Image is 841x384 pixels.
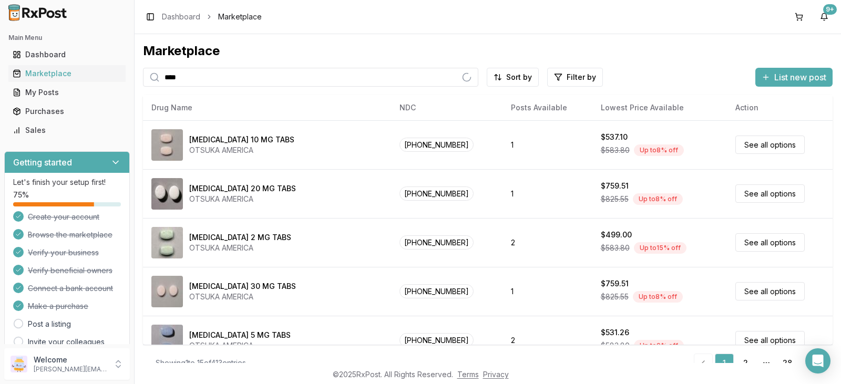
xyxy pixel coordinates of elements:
a: Sales [8,121,126,140]
img: Abilify 20 MG TABS [151,178,183,210]
div: Dashboard [13,49,121,60]
span: Verify beneficial owners [28,265,112,276]
div: Up to 15 % off [634,242,686,254]
img: Abilify 10 MG TABS [151,129,183,161]
button: My Posts [4,84,130,101]
div: Marketplace [143,43,833,59]
button: 9+ [816,8,833,25]
div: Marketplace [13,68,121,79]
button: Marketplace [4,65,130,82]
div: $537.10 [601,132,628,142]
a: Post a listing [28,319,71,329]
th: Lowest Price Available [592,95,727,120]
div: Up to 9 % off [634,340,684,351]
div: $759.51 [601,278,629,289]
div: Up to 8 % off [633,291,683,303]
div: 9+ [823,4,837,15]
a: Dashboard [162,12,200,22]
a: List new post [755,73,833,84]
p: [PERSON_NAME][EMAIL_ADDRESS][DOMAIN_NAME] [34,365,107,373]
td: 2 [502,218,592,267]
div: Up to 8 % off [634,144,684,156]
a: 2 [736,354,755,372]
p: Let's finish your setup first! [13,177,121,188]
div: $759.51 [601,181,629,191]
a: Invite your colleagues [28,337,105,347]
a: Terms [457,370,479,379]
span: Sort by [506,72,532,82]
img: Abilify 5 MG TABS [151,325,183,356]
a: Dashboard [8,45,126,64]
td: 1 [502,120,592,169]
h2: Main Menu [8,34,126,42]
span: [PHONE_NUMBER] [399,333,474,347]
div: OTSUKA AMERICA [189,243,291,253]
div: OTSUKA AMERICA [189,145,294,155]
a: Marketplace [8,64,126,83]
a: 28 [778,354,797,372]
nav: breadcrumb [162,12,262,22]
a: Privacy [483,370,509,379]
div: [MEDICAL_DATA] 30 MG TABS [189,281,296,292]
a: See all options [735,184,805,203]
div: Purchases [13,106,121,117]
th: Drug Name [143,95,391,120]
span: Make a purchase [28,301,88,312]
button: Dashboard [4,46,130,63]
p: Welcome [34,355,107,365]
div: $499.00 [601,230,632,240]
div: OTSUKA AMERICA [189,194,296,204]
div: Sales [13,125,121,136]
a: See all options [735,233,805,252]
img: RxPost Logo [4,4,71,21]
td: 1 [502,169,592,218]
span: Marketplace [218,12,262,22]
a: See all options [735,331,805,349]
span: [PHONE_NUMBER] [399,186,474,201]
div: OTSUKA AMERICA [189,292,296,302]
span: Create your account [28,212,99,222]
span: 75 % [13,190,29,200]
button: Purchases [4,103,130,120]
div: [MEDICAL_DATA] 5 MG TABS [189,330,291,340]
div: My Posts [13,87,121,98]
td: 1 [502,267,592,316]
button: Sales [4,122,130,139]
th: Posts Available [502,95,592,120]
button: Sort by [487,68,539,87]
img: Abilify 30 MG TABS [151,276,183,307]
button: Filter by [547,68,603,87]
a: See all options [735,282,805,300]
span: $583.80 [601,340,630,351]
span: Filter by [567,72,596,82]
h3: Getting started [13,156,72,169]
div: $531.26 [601,327,629,338]
span: Connect a bank account [28,283,113,294]
a: 1 [715,354,734,372]
a: My Posts [8,83,126,102]
span: [PHONE_NUMBER] [399,235,474,250]
img: User avatar [11,356,27,372]
span: $583.80 [601,145,630,155]
span: $825.55 [601,194,629,204]
div: Open Intercom Messenger [805,348,830,373]
nav: pagination [694,354,820,372]
div: [MEDICAL_DATA] 10 MG TABS [189,134,294,145]
div: [MEDICAL_DATA] 20 MG TABS [189,183,296,194]
span: Browse the marketplace [28,230,112,240]
img: Abilify 2 MG TABS [151,227,183,258]
span: List new post [774,71,826,84]
span: $825.55 [601,292,629,302]
th: NDC [391,95,502,120]
div: Up to 8 % off [633,193,683,205]
div: OTSUKA AMERICA [189,340,291,351]
div: [MEDICAL_DATA] 2 MG TABS [189,232,291,243]
a: Purchases [8,102,126,121]
span: Verify your business [28,247,99,258]
span: $583.80 [601,243,630,253]
button: List new post [755,68,833,87]
span: [PHONE_NUMBER] [399,284,474,298]
div: Showing 1 to 15 of 413 entries [156,358,246,368]
a: See all options [735,136,805,154]
span: [PHONE_NUMBER] [399,138,474,152]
